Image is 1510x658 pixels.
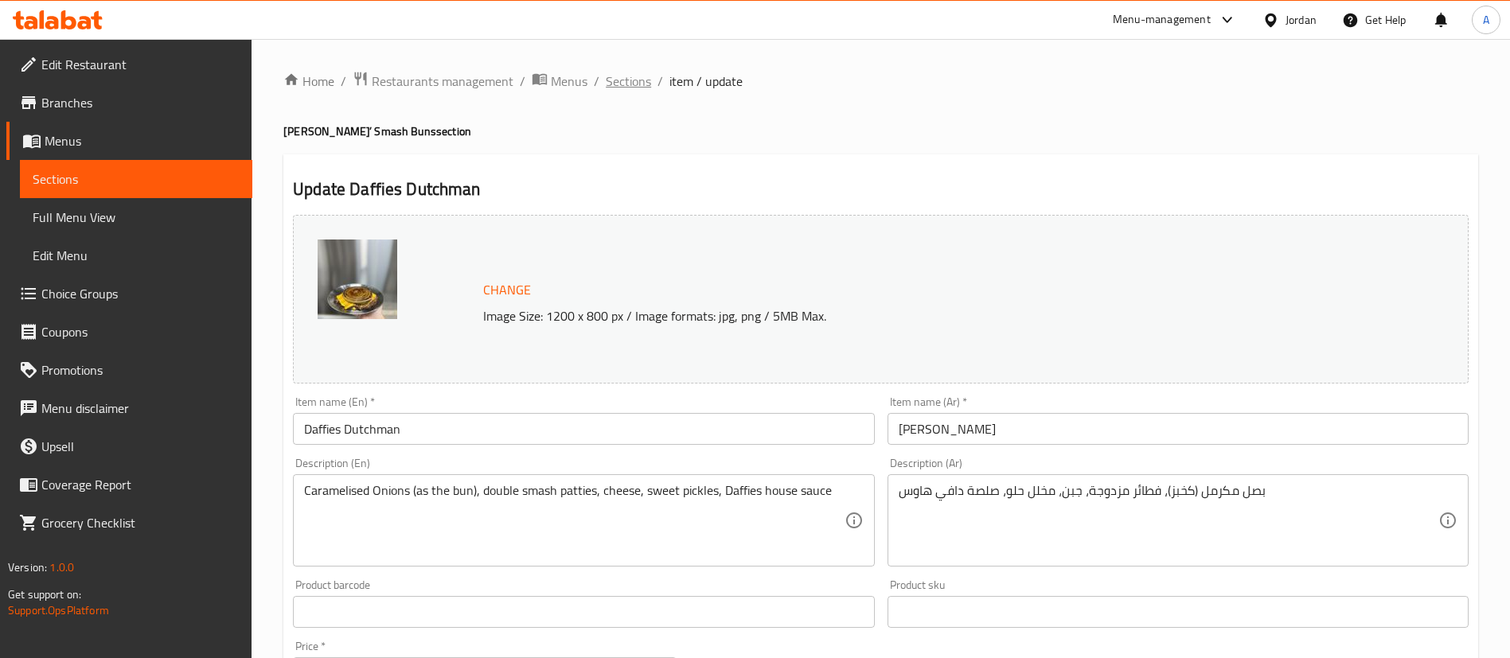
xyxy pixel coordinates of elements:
span: Branches [41,93,240,112]
h2: Update Daffies Dutchman [293,177,1469,201]
img: WhatsApp_Image_20250807_a638901687450637476.jpeg [318,239,397,319]
a: Home [283,72,334,91]
input: Please enter product sku [888,596,1469,628]
a: Grocery Checklist [6,504,252,542]
span: Edit Restaurant [41,55,240,74]
a: Branches [6,84,252,122]
a: Coupons [6,313,252,351]
p: Image Size: 1200 x 800 px / Image formats: jpg, png / 5MB Max. [477,306,1321,325]
span: Restaurants management [372,72,513,91]
span: A [1483,11,1489,29]
a: Menus [532,71,587,91]
a: Restaurants management [353,71,513,91]
a: Choice Groups [6,274,252,313]
span: Upsell [41,437,240,456]
span: Get support on: [8,584,81,605]
span: Menu disclaimer [41,399,240,418]
textarea: Caramelised Onions (as the bun), double smash patties, cheese, sweet pickles, Daffies house sauce [304,483,844,559]
div: Menu-management [1113,10,1211,29]
span: Coverage Report [41,475,240,494]
a: Full Menu View [20,198,252,236]
input: Enter name Ar [888,413,1469,445]
nav: breadcrumb [283,71,1478,91]
span: Grocery Checklist [41,513,240,532]
span: Promotions [41,360,240,380]
span: Change [483,278,531,302]
input: Enter name En [293,413,874,445]
a: Menu disclaimer [6,389,252,427]
a: Coverage Report [6,465,252,504]
div: Jordan [1286,11,1317,29]
span: Choice Groups [41,284,240,303]
span: Full Menu View [33,208,240,227]
span: Menus [45,131,240,150]
span: Sections [33,169,240,189]
span: Menus [551,72,587,91]
span: 1.0.0 [49,557,74,578]
a: Sections [20,160,252,198]
span: item / update [669,72,743,91]
span: Coupons [41,322,240,341]
a: Menus [6,122,252,160]
a: Sections [606,72,651,91]
a: Promotions [6,351,252,389]
textarea: بصل مكرمل (كخبز)، فطائر مزدوجة، جبن، مخلل حلو، صلصة دافي هاوس [899,483,1438,559]
a: Edit Restaurant [6,45,252,84]
span: Edit Menu [33,246,240,265]
h4: [PERSON_NAME]’ Smash Buns section [283,123,1478,139]
a: Support.OpsPlatform [8,600,109,621]
a: Upsell [6,427,252,465]
button: Change [477,274,537,306]
span: Version: [8,557,47,578]
input: Please enter product barcode [293,596,874,628]
li: / [594,72,599,91]
li: / [520,72,525,91]
a: Edit Menu [20,236,252,274]
li: / [657,72,663,91]
li: / [341,72,346,91]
